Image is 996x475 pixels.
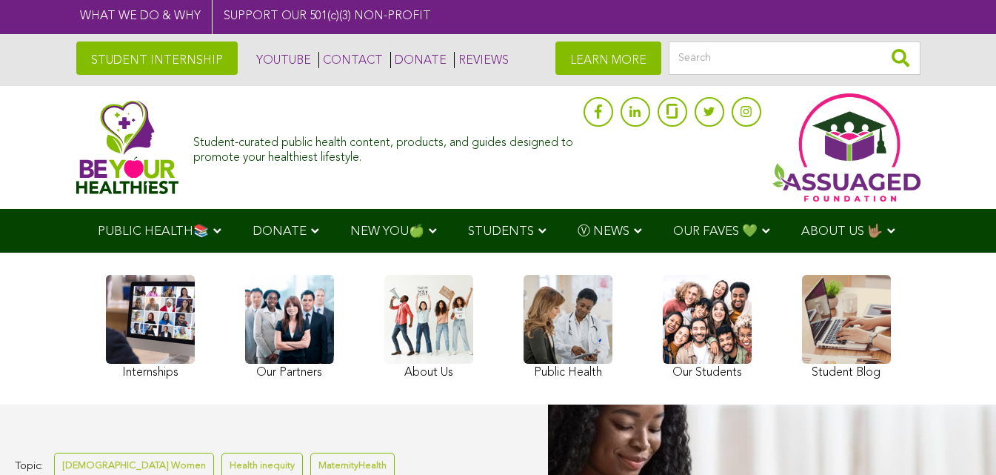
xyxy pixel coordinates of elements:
[98,225,209,238] span: PUBLIC HEALTH📚
[76,100,179,194] img: Assuaged
[468,225,534,238] span: STUDENTS
[76,41,238,75] a: STUDENT INTERNSHIP
[801,225,883,238] span: ABOUT US 🤟🏽
[253,52,311,68] a: YOUTUBE
[578,225,629,238] span: Ⓥ NEWS
[253,225,307,238] span: DONATE
[772,93,920,202] img: Assuaged App
[318,52,383,68] a: CONTACT
[673,225,758,238] span: OUR FAVES 💚
[922,404,996,475] iframe: Chat Widget
[390,52,447,68] a: DONATE
[350,225,424,238] span: NEW YOU🍏
[555,41,661,75] a: LEARN MORE
[454,52,509,68] a: REVIEWS
[666,104,677,119] img: glassdoor
[193,129,575,165] div: Student-curated public health content, products, and guides designed to promote your healthiest l...
[76,209,920,253] div: Navigation Menu
[669,41,920,75] input: Search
